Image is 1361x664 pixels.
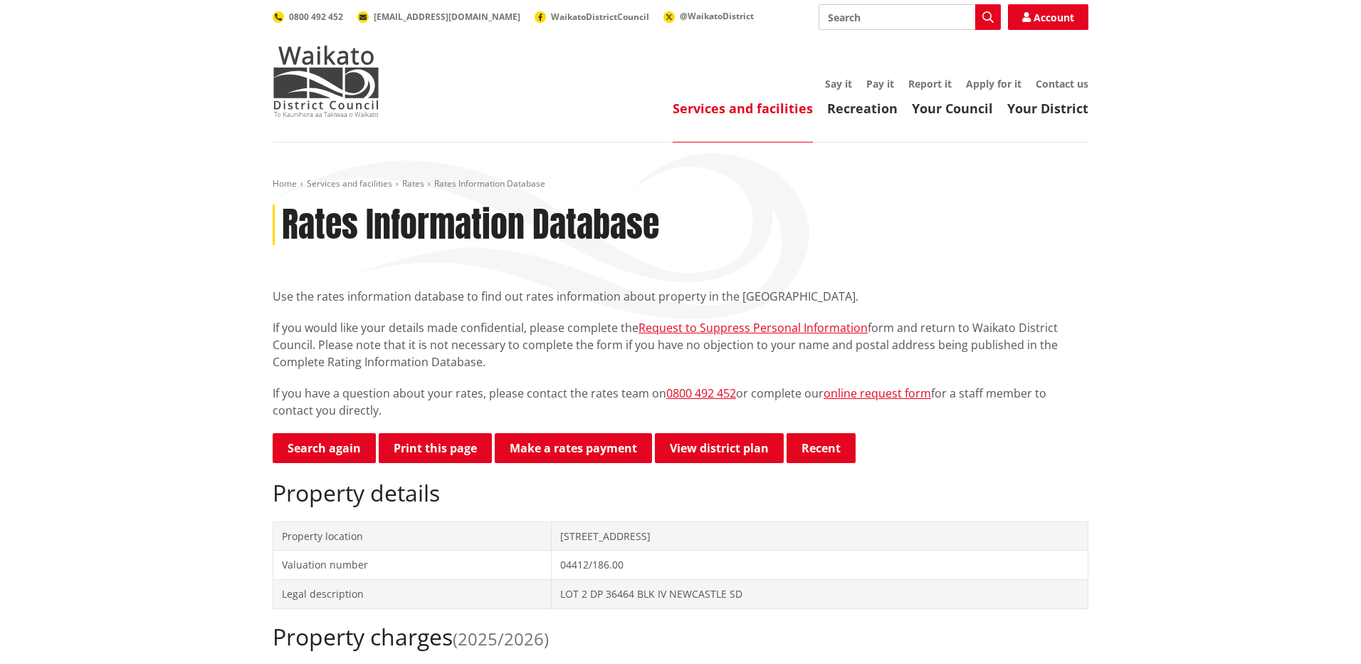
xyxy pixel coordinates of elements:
button: Print this page [379,433,492,463]
p: Use the rates information database to find out rates information about property in the [GEOGRAPHI... [273,288,1088,305]
a: View district plan [655,433,784,463]
td: [STREET_ADDRESS] [552,522,1088,551]
a: Your Council [912,100,993,117]
a: Request to Suppress Personal Information [639,320,868,336]
a: WaikatoDistrictCouncil [535,11,649,23]
a: Contact us [1036,77,1088,90]
a: Recreation [827,100,898,117]
nav: breadcrumb [273,178,1088,190]
a: Account [1008,4,1088,30]
h2: Property details [273,479,1088,507]
button: Recent [787,433,856,463]
span: [EMAIL_ADDRESS][DOMAIN_NAME] [374,11,520,23]
span: WaikatoDistrictCouncil [551,11,649,23]
span: 0800 492 452 [289,11,343,23]
a: Services and facilities [673,100,813,117]
a: Search again [273,433,376,463]
td: Valuation number [273,551,552,580]
a: Report it [908,77,952,90]
span: Rates Information Database [434,177,545,190]
a: Your District [1007,100,1088,117]
p: If you have a question about your rates, please contact the rates team on or complete our for a s... [273,385,1088,419]
span: (2025/2026) [453,627,549,650]
td: 04412/186.00 [552,551,1088,580]
td: Legal description [273,579,552,608]
a: 0800 492 452 [273,11,343,23]
input: Search input [819,4,1001,30]
a: online request form [824,385,931,401]
img: Waikato District Council - Te Kaunihera aa Takiwaa o Waikato [273,46,379,117]
h2: Property charges [273,623,1088,650]
span: @WaikatoDistrict [680,10,754,22]
a: Apply for it [966,77,1021,90]
a: @WaikatoDistrict [663,10,754,22]
a: 0800 492 452 [666,385,736,401]
a: Say it [825,77,852,90]
p: If you would like your details made confidential, please complete the form and return to Waikato ... [273,319,1088,370]
a: Home [273,177,297,190]
a: Pay it [866,77,894,90]
h1: Rates Information Database [282,204,659,246]
td: Property location [273,522,552,551]
a: [EMAIL_ADDRESS][DOMAIN_NAME] [357,11,520,23]
a: Make a rates payment [495,433,652,463]
a: Services and facilities [307,177,392,190]
a: Rates [402,177,424,190]
td: LOT 2 DP 36464 BLK IV NEWCASTLE SD [552,579,1088,608]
